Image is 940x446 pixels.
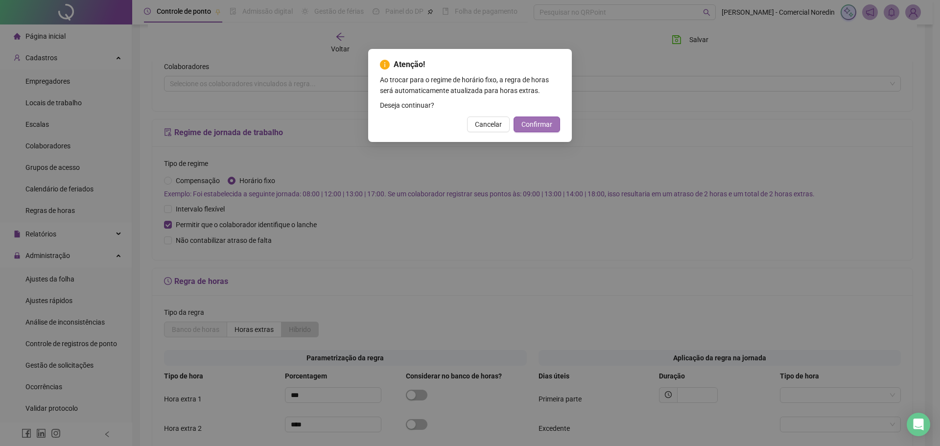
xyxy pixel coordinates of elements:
button: Confirmar [514,117,560,132]
button: Cancelar [467,117,510,132]
span: Confirmar [521,119,552,130]
span: Cancelar [475,119,502,130]
span: Ao trocar para o regime de horário fixo, a regra de horas será automaticamente atualizada para ho... [380,74,560,96]
span: Deseja continuar? [380,100,560,111]
div: Atenção! [380,59,560,70]
span: info-circle [380,60,390,70]
div: Open Intercom Messenger [907,413,930,436]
